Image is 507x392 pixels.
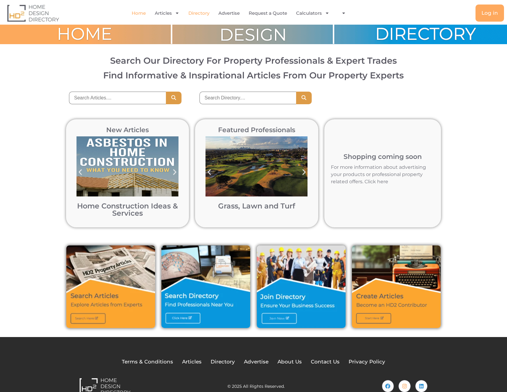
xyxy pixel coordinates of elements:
a: Advertise [218,6,240,20]
input: Search Directory.... [199,92,296,104]
img: Bonnie Doon Golf Club in Sydney post turf pigment [205,136,307,196]
a: Privacy Policy [349,358,385,366]
a: Request a Quote [249,6,287,20]
a: Log in [475,5,504,22]
a: Home [132,6,146,20]
div: Previous slide [202,166,216,179]
a: About Us [277,358,302,366]
a: Advertise [244,358,268,366]
div: Next slide [168,166,181,179]
a: Articles [155,6,179,20]
a: Directory [188,6,209,20]
input: Search Articles.... [69,92,166,104]
button: Search [296,92,312,104]
button: Search [166,92,181,104]
a: Articles [182,358,202,366]
h2: New Articles [73,127,181,133]
a: Grass, Lawn and Turf [218,202,295,210]
h2: Search Our Directory For Property Professionals & Expert Trades [11,56,496,65]
div: Previous slide [73,166,87,179]
a: Calculators [296,6,329,20]
h3: Find Informative & Inspirational Articles From Our Property Experts [11,71,496,80]
div: 1 / 12 [202,133,310,220]
h2: Featured Professionals [202,127,310,133]
h2: © 2025 All Rights Reserved. [227,384,285,388]
a: Terms & Conditions [122,358,173,366]
div: 2 / 12 [73,133,181,220]
nav: Menu [103,6,379,20]
a: Contact Us [311,358,340,366]
span: Log in [481,11,498,16]
div: Next slide [297,166,311,179]
a: Directory [211,358,235,366]
a: Home Construction Ideas & Services [77,202,178,217]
